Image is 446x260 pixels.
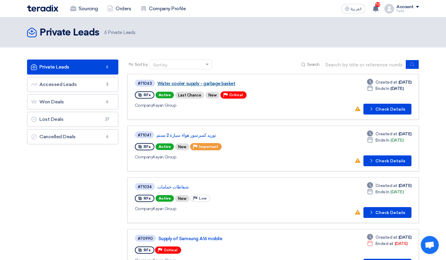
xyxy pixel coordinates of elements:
div: [DATE] [367,131,411,137]
div: [DATE] [367,234,411,240]
span: 27 [104,116,111,122]
span: Ended at [375,240,393,247]
span: Low [199,196,207,200]
h2: Private Leads [40,27,99,39]
span: 3 [104,81,111,87]
div: [DATE] [367,137,404,143]
span: 6 [104,99,111,105]
span: Important [199,145,218,149]
div: #71043 [138,81,152,85]
span: RFx [144,93,151,97]
div: Account [396,5,414,10]
span: 6 [104,134,111,140]
span: Active [156,92,174,98]
img: Teradix logo [27,5,58,12]
span: RFx [144,196,151,200]
a: Sourcing [65,2,102,15]
a: Won Deals6 [27,94,118,109]
div: Sort by [153,62,167,68]
span: Active [156,143,174,150]
a: Supply of Samsung A16 mobile [158,236,308,241]
span: Company [135,206,153,211]
span: Created at [375,182,397,189]
span: Critical [229,93,243,97]
a: توريد كمبرسور هواء سيارة 2 بستم [156,133,307,138]
img: profile_test.png [384,4,394,14]
div: Kayan Group [135,102,309,109]
button: Check Details [363,207,411,218]
a: Accessed Leads3 [27,77,118,92]
span: RFx [144,248,151,252]
a: شفاطات حمامات [157,184,308,190]
span: Created at [375,131,397,137]
a: Open chat [421,236,439,254]
div: [DATE] [367,240,408,247]
input: Search by title or reference number [322,60,406,69]
a: Water cooler supply - garbage basket [157,81,308,86]
div: Last Chance [175,92,204,99]
span: Ends In [375,85,390,92]
span: Active [156,195,174,202]
span: Private Leads [104,29,135,36]
a: Company Profile [136,2,190,15]
a: Cancelled Deals6 [27,129,118,144]
div: [DATE] [367,189,404,195]
span: Created at [375,234,397,240]
div: New [175,195,190,202]
span: Company [135,154,153,160]
button: Check Details [363,104,411,115]
div: New [205,92,220,99]
span: العربية [351,7,362,11]
div: New [175,143,190,150]
span: Critical [164,248,177,252]
div: Fady [396,9,419,13]
span: Search [307,61,320,68]
span: Created at [375,79,397,85]
span: 6 [104,64,111,70]
span: 10 [375,2,380,7]
button: Check Details [363,155,411,166]
div: #71034 [138,185,152,189]
div: [DATE] [367,79,411,85]
span: Sort by [135,61,148,68]
span: 6 [104,30,107,35]
span: Ends In [375,137,390,143]
div: Kayan Group [135,206,309,212]
button: العربية [341,4,365,14]
a: Lost Deals27 [27,112,118,127]
span: Company [135,103,153,108]
div: [DATE] [367,85,404,92]
a: Orders [102,2,136,15]
span: Ends In [375,189,390,195]
span: RFx [144,145,151,149]
div: #70990 [138,237,153,240]
div: Kayan Group [135,154,308,160]
a: Private Leads6 [27,60,118,75]
div: #71041 [138,133,151,137]
div: [DATE] [367,182,411,189]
